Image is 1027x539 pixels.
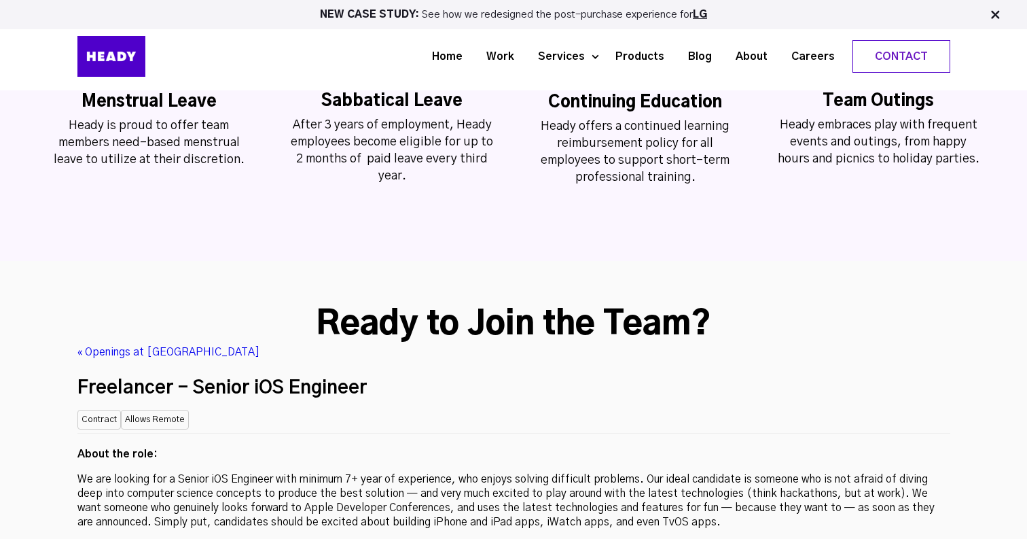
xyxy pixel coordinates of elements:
[44,92,253,112] div: Menstrual Leave
[988,8,1002,22] img: Close Bar
[671,44,719,69] a: Blog
[316,309,711,341] strong: Ready to Join the Team?
[719,44,774,69] a: About
[774,91,983,111] div: Team Outings
[6,10,1021,20] p: See how we redesigned the post-purchase experience for
[853,41,950,72] a: Contact
[530,92,740,113] div: Continuing Education
[44,118,253,169] div: Heady is proud to offer team members need-based menstrual leave to utilize at their discretion.
[415,44,469,69] a: Home
[77,449,158,459] strong: About the role:
[77,36,145,77] img: Heady_Logo_Web-01 (1)
[77,472,950,529] p: We are looking for a Senior iOS Engineer with minimum 7+ year of experience, who enjoys solving d...
[320,10,422,20] strong: NEW CASE STUDY:
[77,373,950,403] h2: Freelancer - Senior iOS Engineer
[121,410,189,430] small: Allows Remote
[530,118,740,186] div: Heady offers a continued learning reimbursement policy for all employees to support short-term pr...
[469,44,521,69] a: Work
[77,410,121,430] small: Contract
[693,10,707,20] a: LG
[287,91,497,111] div: Sabbatical Leave
[598,44,671,69] a: Products
[77,347,259,358] a: « Openings at [GEOGRAPHIC_DATA]
[774,44,842,69] a: Careers
[179,40,950,73] div: Navigation Menu
[521,44,592,69] a: Services
[774,117,983,168] div: Heady embraces play with frequent events and outings, from happy hours and picnics to holiday par...
[287,117,497,185] div: After 3 years of employment, Heady employees become eligible for up to 2 months of paid leave eve...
